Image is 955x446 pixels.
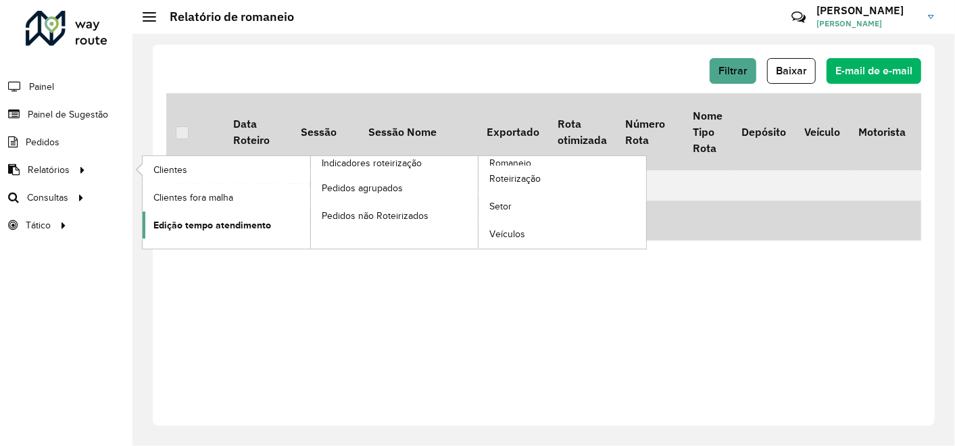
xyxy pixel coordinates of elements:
button: Baixar [767,58,816,84]
span: Clientes fora malha [153,191,233,205]
a: Pedidos não Roteirizados [311,202,479,229]
span: Veículos [489,227,525,241]
button: Filtrar [710,58,756,84]
span: Romaneio [489,156,531,170]
a: Contato Rápido [784,3,813,32]
span: Roteirização [489,172,541,186]
a: Clientes fora malha [143,184,310,211]
span: Baixar [776,65,807,76]
th: Depósito [732,93,795,170]
button: E-mail de e-mail [827,58,921,84]
span: Relatórios [28,163,70,177]
a: Romaneio [311,156,647,249]
a: Roteirização [479,166,646,193]
h3: [PERSON_NAME] [816,4,918,17]
th: Rota otimizada [548,93,616,170]
span: Setor [489,199,512,214]
th: Exportado [477,93,548,170]
th: Data Roteiro [224,93,291,170]
span: Painel de Sugestão [28,107,108,122]
span: Filtrar [718,65,748,76]
a: Setor [479,193,646,220]
th: Sessão Nome [359,93,477,170]
a: Indicadores roteirização [143,156,479,249]
span: Edição tempo atendimento [153,218,271,232]
a: Veículos [479,221,646,248]
span: Painel [29,80,54,94]
span: Pedidos [26,135,59,149]
span: Clientes [153,163,187,177]
th: Sessão [291,93,359,170]
th: Nome Tipo Rota [684,93,732,170]
a: Edição tempo atendimento [143,212,310,239]
span: [PERSON_NAME] [816,18,918,30]
span: Tático [26,218,51,232]
h2: Relatório de romaneio [156,9,294,24]
span: Consultas [27,191,68,205]
span: Indicadores roteirização [322,156,422,170]
a: Pedidos agrupados [311,174,479,201]
span: Pedidos não Roteirizados [322,209,428,223]
span: Pedidos agrupados [322,181,403,195]
th: Veículo [795,93,850,170]
th: Número Rota [616,93,684,170]
span: E-mail de e-mail [835,65,912,76]
th: Motorista [850,93,915,170]
a: Clientes [143,156,310,183]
